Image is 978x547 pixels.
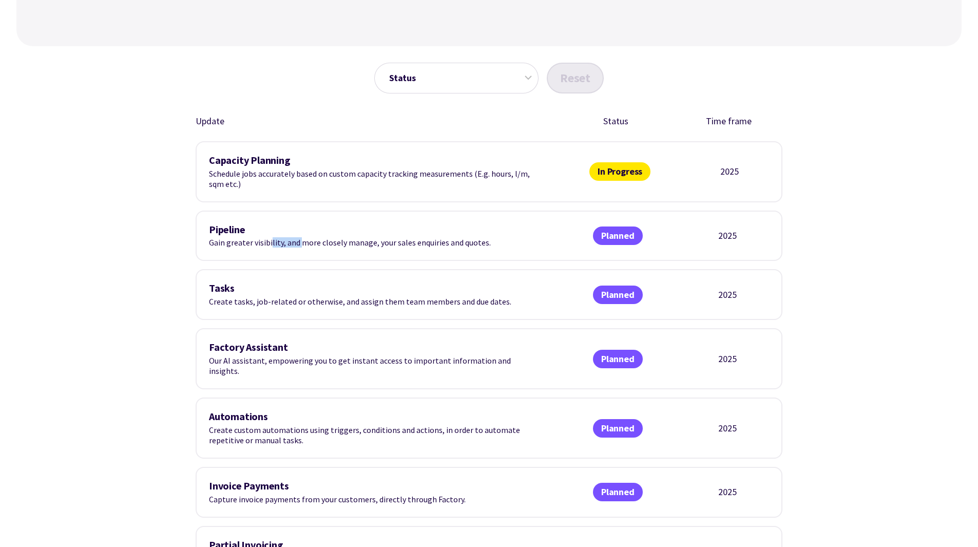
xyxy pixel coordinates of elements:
iframe: Chat Widget [802,436,978,547]
div: Our AI assistant, empowering you to get instant access to important information and insights. [209,342,538,376]
span: Planned [593,350,643,368]
div: 2025 [702,165,757,178]
button: Reset [547,63,604,93]
span: In Progress [589,162,650,181]
div: 2025 [698,486,757,498]
div: Capture invoice payments from your customers, directly through Factory. [209,480,538,504]
h3: Pipeline [209,224,538,236]
div: Status [585,114,647,129]
span: Planned [593,419,643,438]
div: 2025 [698,422,757,435]
div: Create tasks, job-related or otherwise, and assign them team members and due dates. [209,282,538,307]
div: Create custom automations using triggers, conditions and actions, in order to automate repetitive... [209,411,538,445]
div: 2025 [698,289,757,301]
h3: Capacity Planning [209,155,538,166]
div: Time frame [698,114,760,129]
div: Schedule jobs accurately based on custom capacity tracking measurements (E.g. hours, l/m, sqm etc.) [209,155,538,189]
span: Planned [593,286,643,304]
div: Gain greater visibility, and more closely manage, your sales enquiries and quotes. [209,224,538,248]
h3: Invoice Payments [209,480,538,492]
h3: Automations [209,411,538,423]
div: Update [196,114,534,129]
div: 2025 [698,230,757,242]
h3: Tasks [209,282,538,294]
span: Planned [593,227,643,245]
span: Planned [593,483,643,501]
div: 2025 [698,353,757,365]
h3: Factory Assistant [209,342,538,353]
